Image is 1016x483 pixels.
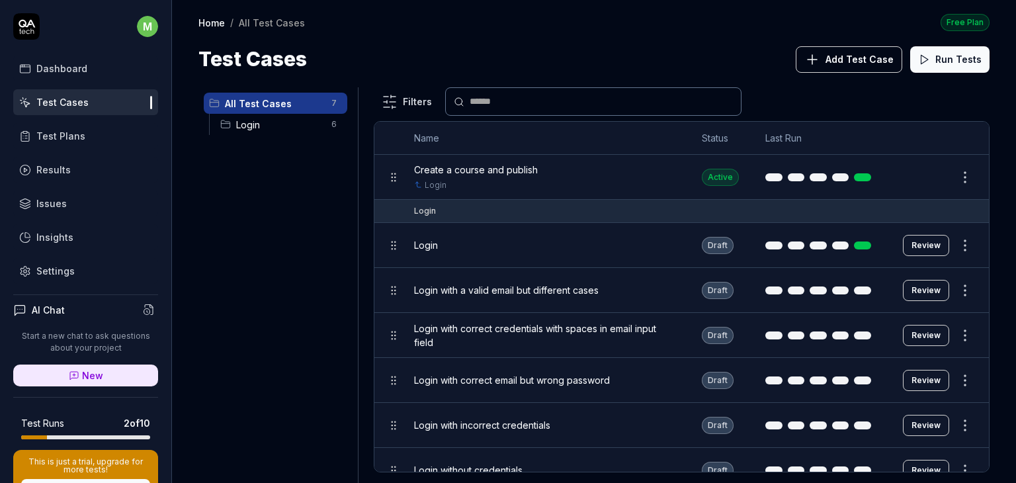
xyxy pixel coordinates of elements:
[326,95,342,111] span: 7
[941,14,990,31] div: Free Plan
[702,282,734,299] div: Draft
[198,44,307,74] h1: Test Cases
[198,16,225,29] a: Home
[36,230,73,244] div: Insights
[13,123,158,149] a: Test Plans
[903,415,949,436] button: Review
[13,330,158,354] p: Start a new chat to ask questions about your project
[326,116,342,132] span: 6
[36,129,85,143] div: Test Plans
[21,458,150,474] p: This is just a trial, upgrade for more tests!
[414,163,538,177] span: Create a course and publish
[414,418,550,432] span: Login with incorrect credentials
[36,197,67,210] div: Issues
[36,163,71,177] div: Results
[21,417,64,429] h5: Test Runs
[374,358,989,403] tr: Login with correct email but wrong passwordDraftReview
[752,122,890,155] th: Last Run
[702,327,734,344] div: Draft
[941,13,990,31] button: Free Plan
[225,97,323,110] span: All Test Cases
[374,89,440,115] button: Filters
[36,264,75,278] div: Settings
[36,62,87,75] div: Dashboard
[230,16,233,29] div: /
[903,325,949,346] button: Review
[702,417,734,434] div: Draft
[903,280,949,301] button: Review
[414,205,436,217] div: Login
[903,460,949,481] button: Review
[374,403,989,448] tr: Login with incorrect credentialsDraftReview
[215,114,347,135] div: Drag to reorderLogin6
[689,122,752,155] th: Status
[414,463,523,477] span: Login without credentials
[401,122,689,155] th: Name
[13,191,158,216] a: Issues
[910,46,990,73] button: Run Tests
[825,52,894,66] span: Add Test Case
[414,373,610,387] span: Login with correct email but wrong password
[239,16,305,29] div: All Test Cases
[702,169,739,186] div: Active
[13,56,158,81] a: Dashboard
[124,416,150,430] span: 2 of 10
[425,179,446,191] a: Login
[13,89,158,115] a: Test Cases
[13,157,158,183] a: Results
[374,155,989,200] tr: Create a course and publishLoginActive
[374,268,989,313] tr: Login with a valid email but different casesDraftReview
[13,365,158,386] a: New
[13,224,158,250] a: Insights
[903,235,949,256] button: Review
[36,95,89,109] div: Test Cases
[414,283,599,297] span: Login with a valid email but different cases
[796,46,902,73] button: Add Test Case
[702,372,734,389] div: Draft
[702,462,734,479] div: Draft
[82,369,103,382] span: New
[414,238,438,252] span: Login
[32,303,65,317] h4: AI Chat
[236,118,323,132] span: Login
[137,13,158,40] button: m
[374,223,989,268] tr: LoginDraftReview
[903,370,949,391] button: Review
[374,313,989,358] tr: Login with correct credentials with spaces in email input fieldDraftReview
[137,16,158,37] span: m
[13,258,158,284] a: Settings
[702,237,734,254] div: Draft
[414,322,675,349] span: Login with correct credentials with spaces in email input field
